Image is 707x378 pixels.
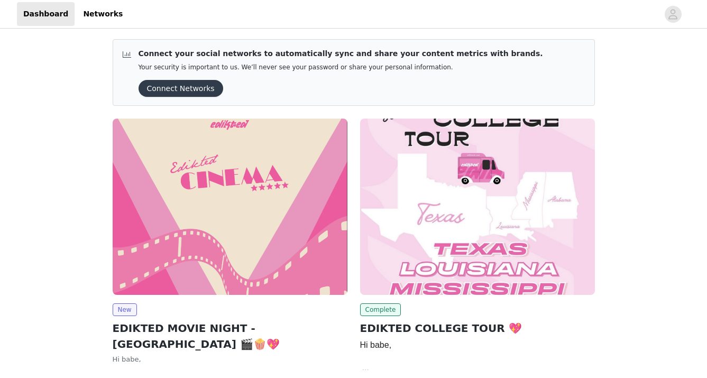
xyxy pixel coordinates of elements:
[139,64,543,71] p: Your security is important to us. We’ll never see your password or share your personal information.
[360,119,595,295] img: Edikted
[113,320,347,352] h2: EDIKTED MOVIE NIGHT - [GEOGRAPHIC_DATA] 🎬🍿💖
[17,2,75,26] a: Dashboard
[139,80,223,97] button: Connect Networks
[113,119,347,295] img: Edikted
[77,2,129,26] a: Networks
[360,320,595,336] h2: EDIKTED COLLEGE TOUR 💖
[360,303,401,316] span: Complete
[360,340,392,349] span: Hi babe,
[113,354,347,365] p: Hi babe,
[139,48,543,59] p: Connect your social networks to automatically sync and share your content metrics with brands.
[668,6,678,23] div: avatar
[113,303,137,316] span: New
